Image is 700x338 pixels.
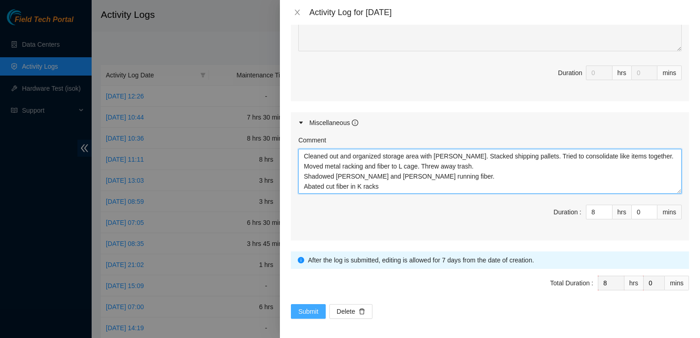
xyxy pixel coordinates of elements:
[359,308,365,316] span: delete
[298,135,326,145] label: Comment
[612,205,632,219] div: hrs
[612,65,632,80] div: hrs
[291,8,304,17] button: Close
[665,276,689,290] div: mins
[298,120,304,125] span: caret-right
[298,306,318,316] span: Submit
[352,120,358,126] span: info-circle
[298,257,304,263] span: info-circle
[298,6,682,51] textarea: Comment
[291,304,326,319] button: Submit
[308,255,682,265] div: After the log is submitted, editing is allowed for 7 days from the date of creation.
[550,278,593,288] div: Total Duration :
[657,65,682,80] div: mins
[294,9,301,16] span: close
[298,149,682,194] textarea: Comment
[553,207,581,217] div: Duration :
[657,205,682,219] div: mins
[329,304,372,319] button: Deletedelete
[337,306,355,316] span: Delete
[309,7,689,17] div: Activity Log for [DATE]
[309,118,358,128] div: Miscellaneous
[291,112,689,133] div: Miscellaneous info-circle
[558,68,582,78] div: Duration
[624,276,644,290] div: hrs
